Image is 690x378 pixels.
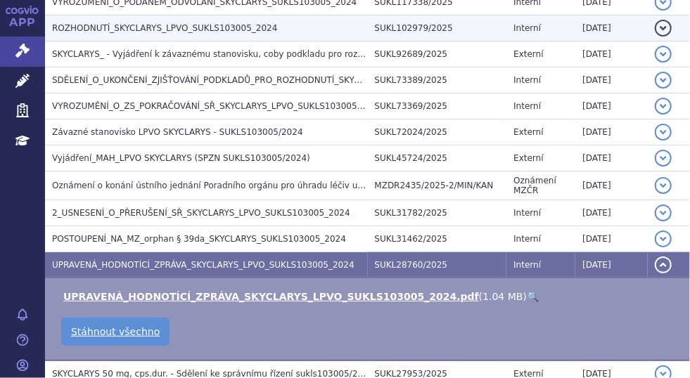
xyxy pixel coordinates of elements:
[368,145,507,171] td: SUKL45724/2025
[575,145,647,171] td: [DATE]
[368,67,507,93] td: SUKL73389/2025
[513,75,541,85] span: Interní
[52,234,346,244] span: POSTOUPENÍ_NA_MZ_orphan § 39da_SKYCLARYS_SUKLS103005_2024
[513,208,541,218] span: Interní
[655,98,672,115] button: detail
[513,101,541,111] span: Interní
[52,49,529,59] span: SKYCLARYS_ - Vyjádření k závaznému stanovisku, coby podkladu pro rozhodnutí MAH LPVO - SUKLS10300...
[513,23,541,33] span: Interní
[513,153,543,163] span: Externí
[52,153,310,163] span: Vyjádření_MAH_LPVO SKYCLARYS (SPZN SUKLS103005/2024)
[655,124,672,141] button: detail
[575,119,647,145] td: [DATE]
[527,291,539,302] a: 🔍
[483,291,523,302] span: 1.04 MB
[575,171,647,200] td: [DATE]
[61,318,170,346] a: Stáhnout všechno
[52,23,277,33] span: ROZHODNUTÍ_SKYCLARYS_LPVO_SUKLS103005_2024
[368,93,507,119] td: SUKL73369/2025
[575,226,647,252] td: [DATE]
[655,46,672,63] button: detail
[655,204,672,221] button: detail
[575,41,647,67] td: [DATE]
[368,171,507,200] td: MZDR2435/2025-2/MIN/KAN
[52,181,591,190] span: Oznámení o konání ústního jednání Poradního orgánu pro úhradu léčiv určených k léčbě vzácných one...
[575,252,647,278] td: [DATE]
[513,234,541,244] span: Interní
[368,226,507,252] td: SUKL31462/2025
[52,208,350,218] span: 2_USNESENÍ_O_PŘERUŠENÍ_SŘ_SKYCLARYS_LPVO_SUKLS103005_2024
[575,93,647,119] td: [DATE]
[52,127,303,137] span: Závazné stanovisko LPVO SKYCLARYS - SUKLS103005/2024
[655,256,672,273] button: detail
[655,177,672,194] button: detail
[655,72,672,89] button: detail
[575,15,647,41] td: [DATE]
[368,200,507,226] td: SUKL31782/2025
[513,127,543,137] span: Externí
[52,101,383,111] span: VYROZUMĚNÍ_O_ZS_POKRAČOVÁNÍ_SŘ_SKYCLARYS_LPVO_SUKLS103005_2024
[655,230,672,247] button: detail
[513,49,543,59] span: Externí
[655,20,672,37] button: detail
[655,150,672,167] button: detail
[513,260,541,270] span: Interní
[575,67,647,93] td: [DATE]
[63,289,676,304] li: ( )
[368,119,507,145] td: SUKL72024/2025
[368,252,507,278] td: SUKL28760/2025
[575,200,647,226] td: [DATE]
[513,176,556,195] span: Oznámení MZČR
[52,260,354,270] span: UPRAVENÁ_HODNOTÍCÍ_ZPRÁVA_SKYCLARYS_LPVO_SUKLS103005_2024
[52,75,502,85] span: SDĚLENÍ_O_UKONČENÍ_ZJIŠŤOVÁNÍ_PODKLADŮ_PRO_ROZHODNUTÍ_SKYCLARYS_LPVO_SUKLS103005_2024
[368,15,507,41] td: SUKL102979/2025
[368,41,507,67] td: SUKL92689/2025
[63,291,479,302] a: UPRAVENÁ_HODNOTÍCÍ_ZPRÁVA_SKYCLARYS_LPVO_SUKLS103005_2024.pdf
